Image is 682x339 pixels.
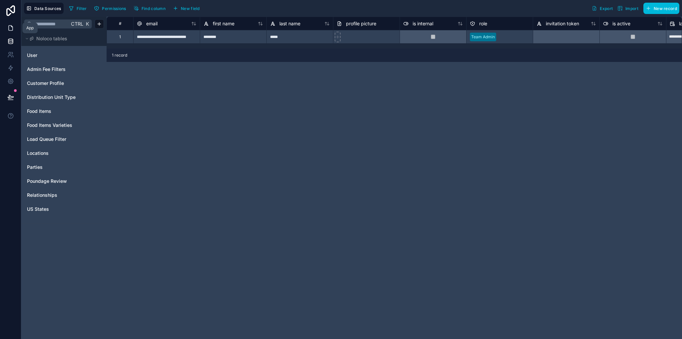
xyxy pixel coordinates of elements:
button: New field [170,3,202,13]
a: Poundage Review [27,178,81,184]
span: is internal [413,20,433,27]
span: Locations [27,150,49,157]
div: # [112,21,128,26]
span: New record [654,6,677,11]
div: Load Queue Filter [24,134,104,145]
div: Admin Fee Filters [24,64,104,75]
a: Customer Profile [27,80,81,87]
span: Filter [77,6,87,11]
button: Filter [66,3,89,13]
span: role [479,20,487,27]
span: Data Sources [34,6,61,11]
a: Permissions [92,3,131,13]
a: US States [27,206,81,212]
span: Poundage Review [27,178,67,184]
span: Relationships [27,192,57,198]
a: Food Items [27,108,81,115]
a: Load Queue Filter [27,136,81,143]
span: Find column [142,6,166,11]
span: Load Queue Filter [27,136,66,143]
span: User [27,52,37,59]
div: Poundage Review [24,176,104,186]
span: Distribution Unit Type [27,94,76,101]
div: Locations [24,148,104,159]
div: Customer Profile [24,78,104,89]
button: Data Sources [24,3,64,14]
button: New record [643,3,679,14]
a: Parties [27,164,81,170]
span: Food Items Varieties [27,122,72,129]
div: Food Items Varieties [24,120,104,131]
span: K [85,22,90,26]
div: App [26,25,34,31]
button: Export [589,3,615,14]
span: invitation token [546,20,579,27]
span: Import [625,6,638,11]
span: US States [27,206,49,212]
div: Distribution Unit Type [24,92,104,103]
div: Team Admin [471,34,495,40]
div: Relationships [24,190,104,200]
button: Noloco tables [24,34,100,43]
a: Distribution Unit Type [27,94,81,101]
div: Food Items [24,106,104,117]
a: Relationships [27,192,81,198]
span: Customer Profile [27,80,64,87]
span: email [146,20,158,27]
a: Locations [27,150,81,157]
a: New record [641,3,679,14]
span: is active [612,20,630,27]
a: User [27,52,81,59]
span: Ctrl [70,20,84,28]
a: Admin Fee Filters [27,66,81,73]
span: Permissions [102,6,126,11]
span: Food Items [27,108,51,115]
span: Export [600,6,613,11]
span: 1 record [112,53,127,58]
div: User [24,50,104,61]
span: first name [213,20,234,27]
span: Admin Fee Filters [27,66,66,73]
div: US States [24,204,104,214]
button: Find column [131,3,168,13]
span: Parties [27,164,43,170]
button: Permissions [92,3,128,13]
div: Parties [24,162,104,172]
span: Noloco tables [36,35,67,42]
a: Food Items Varieties [27,122,81,129]
span: New field [181,6,200,11]
div: 1 [119,34,121,40]
span: profile picture [346,20,376,27]
button: Import [615,3,641,14]
span: last name [279,20,300,27]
